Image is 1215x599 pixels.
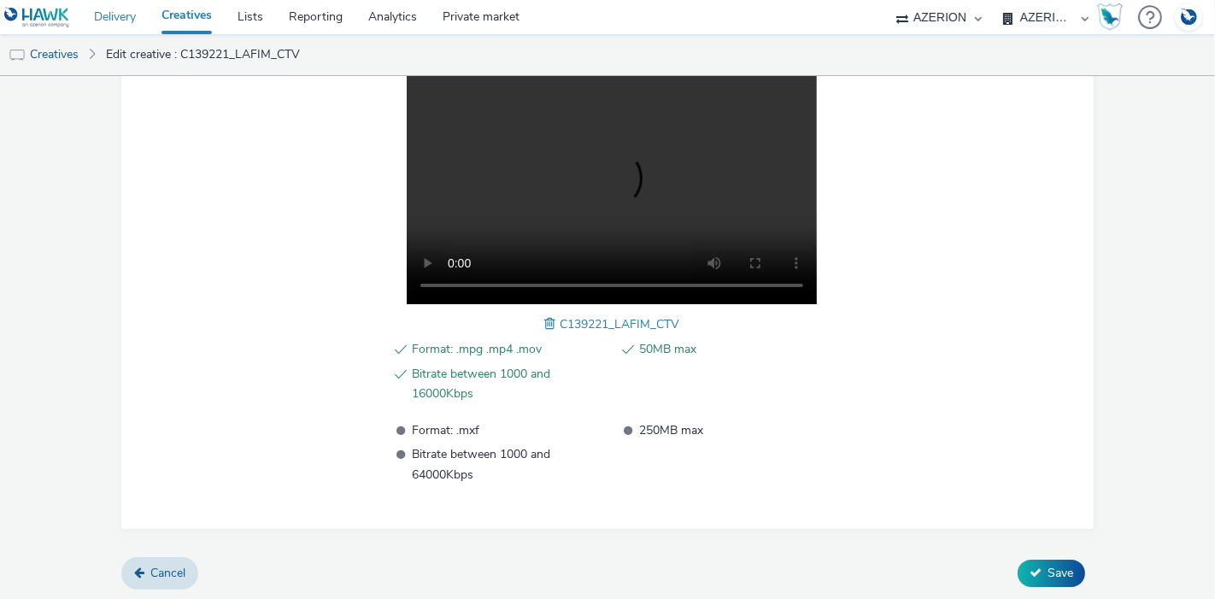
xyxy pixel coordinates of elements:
a: Cancel [121,557,198,590]
img: Account DE [1176,3,1201,32]
span: Bitrate between 1000 and 64000Kbps [412,444,609,484]
span: Bitrate between 1000 and 16000Kbps [412,364,609,403]
img: tv [9,47,26,64]
a: Edit creative : C139221_LAFIM_CTV [97,34,308,75]
img: Hawk Academy [1097,3,1123,31]
button: Save [1018,560,1085,587]
a: Hawk Academy [1097,3,1130,31]
span: Save [1048,565,1073,581]
span: Format: .mpg .mp4 .mov [412,339,609,360]
span: 250MB max [640,420,837,440]
span: 50MB max [640,339,837,360]
span: Format: .mxf [412,420,609,440]
img: undefined Logo [4,7,70,28]
span: Cancel [150,565,185,581]
span: C139221_LAFIM_CTV [560,316,679,332]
